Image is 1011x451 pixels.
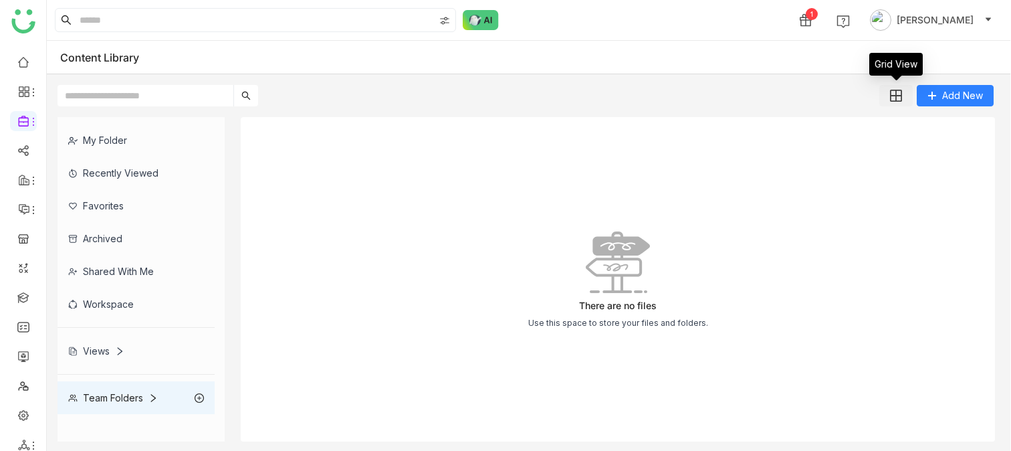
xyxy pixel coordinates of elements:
img: avatar [870,9,891,31]
div: Grid View [869,53,923,76]
div: Content Library [60,51,159,64]
div: Archived [58,222,215,255]
div: Recently Viewed [58,157,215,189]
img: search-type.svg [439,15,450,26]
div: Workspace [58,288,215,321]
div: Views [68,345,124,357]
div: There are no files [579,300,657,311]
button: [PERSON_NAME] [867,9,995,31]
img: logo [11,9,35,33]
div: Team Folders [68,392,158,403]
img: ask-buddy-normal.svg [463,10,499,30]
img: help.svg [836,15,850,28]
span: [PERSON_NAME] [897,13,974,27]
div: 1 [806,8,818,20]
div: My Folder [58,124,215,157]
div: Use this space to store your files and folders. [528,318,708,328]
div: Shared with me [58,255,215,288]
div: Favorites [58,189,215,222]
span: Add New [942,88,983,103]
img: grid.svg [890,90,902,102]
button: Add New [917,85,994,106]
img: No data [586,232,650,293]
